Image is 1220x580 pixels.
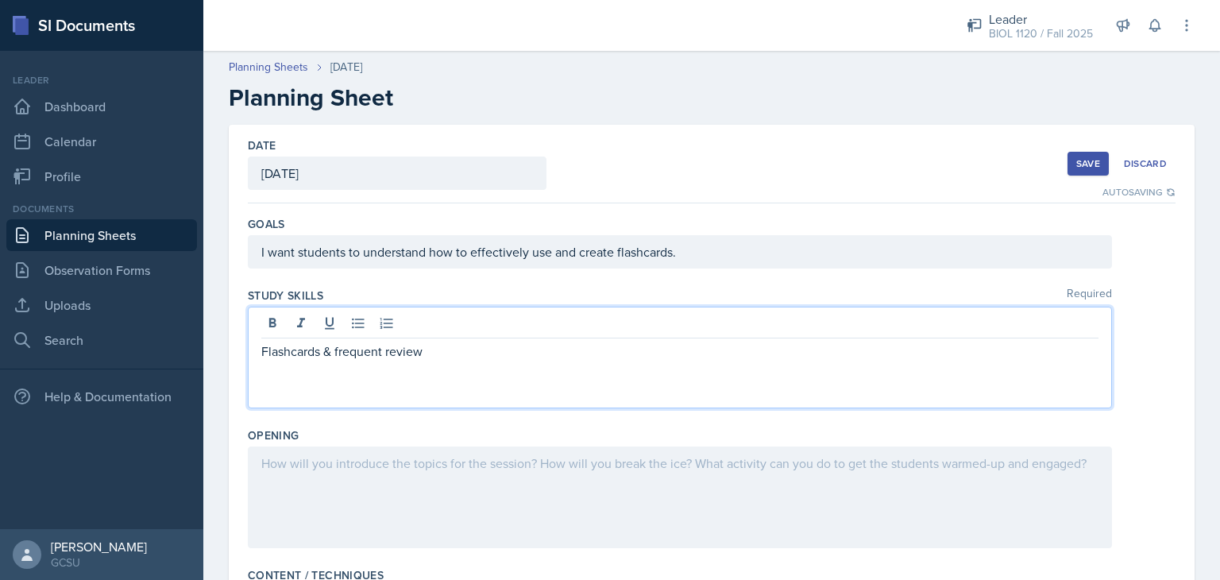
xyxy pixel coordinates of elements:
button: Save [1067,152,1109,176]
a: Profile [6,160,197,192]
a: Observation Forms [6,254,197,286]
span: Required [1067,288,1112,304]
div: GCSU [51,555,147,570]
a: Planning Sheets [6,219,197,251]
div: Discard [1124,157,1167,170]
label: Opening [248,427,299,443]
div: [PERSON_NAME] [51,539,147,555]
div: [DATE] [330,59,362,75]
div: Leader [989,10,1093,29]
label: Goals [248,216,285,232]
div: BIOL 1120 / Fall 2025 [989,25,1093,42]
a: Search [6,324,197,356]
div: Autosaving [1102,185,1176,199]
a: Uploads [6,289,197,321]
div: Save [1076,157,1100,170]
label: Date [248,137,276,153]
p: Flashcards & frequent review [261,342,1098,361]
a: Planning Sheets [229,59,308,75]
p: I want students to understand how to effectively use and create flashcards. [261,242,1098,261]
a: Calendar [6,126,197,157]
div: Help & Documentation [6,381,197,412]
div: Documents [6,202,197,216]
button: Discard [1115,152,1176,176]
a: Dashboard [6,91,197,122]
h2: Planning Sheet [229,83,1195,112]
label: Study Skills [248,288,323,304]
div: Leader [6,73,197,87]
